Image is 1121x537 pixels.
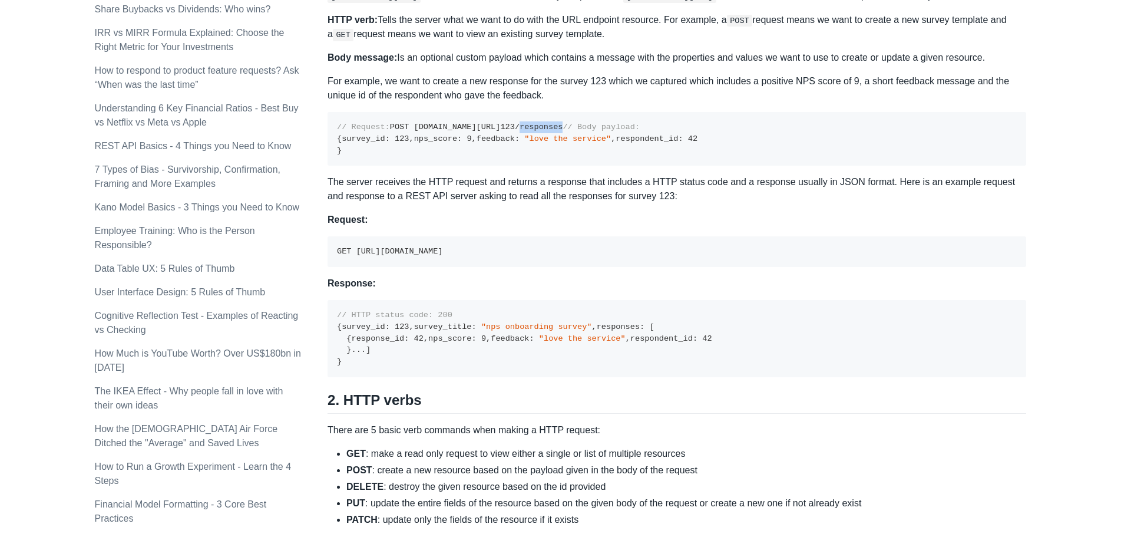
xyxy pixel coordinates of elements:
[500,123,514,131] span: 123
[626,334,630,343] span: ,
[346,482,383,492] strong: DELETE
[346,449,366,459] strong: GET
[337,123,697,154] code: POST [DOMAIN_NAME][URL] /responses survey_id nps_score feedback respondent_id
[95,226,255,250] a: Employee Training: Who is the Person Responsible?
[328,52,397,62] strong: Body message:
[385,134,390,143] span: :
[95,311,299,335] a: Cognitive Reflection Test - Examples of Reacting vs Checking
[524,134,611,143] span: "love the service"
[95,348,301,373] a: How Much is YouTube Worth? Over US$180bn in [DATE]
[688,134,697,143] span: 42
[95,462,292,486] a: How to Run a Growth Experiment - Learn the 4 Steps
[395,134,409,143] span: 123
[346,496,1026,510] li: : update the entire fields of the resource based on the given body of the request or create a new...
[95,103,299,127] a: Understanding 6 Key Financial Ratios - Best Buy vs Netflix vs Meta vs Apple
[95,202,299,212] a: Kano Model Basics - 3 Things you Need to Know
[346,480,1026,494] li: : destroy the given resource based on the id provided
[346,498,365,508] strong: PUT
[346,515,378,525] strong: PATCH
[346,465,372,475] strong: POST
[95,263,235,274] a: Data Table UX: 5 Rules of Thumb
[95,424,278,448] a: How the [DEMOGRAPHIC_DATA] Air Force Ditched the "Average" and Saved Lives
[592,322,597,331] span: ,
[414,334,424,343] span: 42
[346,447,1026,461] li: : make a read only request to view either a single or list of multiple resources
[333,29,353,41] code: GET
[328,15,378,25] strong: HTTP verb:
[486,334,491,343] span: ,
[95,141,292,151] a: REST API Basics - 4 Things you Need to Know
[649,322,654,331] span: [
[328,13,1026,42] p: Tells the server what we want to do with the URL endpoint resource. For example, a request means ...
[366,345,371,354] span: ]
[337,322,342,331] span: {
[424,334,428,343] span: ,
[337,146,342,155] span: }
[404,334,409,343] span: :
[337,123,390,131] span: // Request:
[346,463,1026,477] li: : create a new resource based on the payload given in the body of the request
[702,334,712,343] span: 42
[346,334,351,343] span: {
[337,134,342,143] span: {
[95,65,299,90] a: How to respond to product feature requests? Ask “When was the last time”
[328,51,1026,65] p: Is an optional custom payload which contains a message with the properties and values we want to ...
[95,287,266,297] a: User Interface Design: 5 Rules of Thumb
[346,513,1026,527] li: : update only the fields of the resource if it exists
[328,423,1026,437] p: There are 5 basic verb commands when making a HTTP request:
[727,15,753,27] code: POST
[395,322,409,331] span: 123
[467,134,471,143] span: 9
[529,334,534,343] span: :
[337,311,452,319] span: // HTTP status code: 200
[337,247,442,256] code: GET [URL][DOMAIN_NAME]
[539,334,626,343] span: "love the service"
[95,499,267,523] a: Financial Model Formatting - 3 Core Best Practices
[678,134,683,143] span: :
[95,386,283,410] a: The IKEA Effect - Why people fall in love with their own ideas
[95,164,280,189] a: 7 Types of Bias - Survivorship, Confirmation, Framing and More Examples
[409,134,414,143] span: ,
[472,334,477,343] span: :
[328,215,368,225] strong: Request:
[346,345,351,354] span: }
[409,322,414,331] span: ,
[95,4,271,14] a: Share Buybacks vs Dividends: Who wins?
[328,175,1026,203] p: The server receives the HTTP request and returns a response that includes a HTTP status code and ...
[481,322,592,331] span: "nps onboarding survey"
[472,322,477,331] span: :
[481,334,486,343] span: 9
[328,278,376,288] strong: Response:
[328,391,1026,414] h2: 2. HTTP verbs
[472,134,477,143] span: ,
[95,28,285,52] a: IRR vs MIRR Formula Explained: Choose the Right Metric for Your Investments
[563,123,640,131] span: // Body payload:
[337,311,712,366] code: survey_id survey_title responses response_id nps_score feedback respondent_id ...
[457,134,462,143] span: :
[640,322,644,331] span: :
[328,74,1026,103] p: For example, we want to create a new response for the survey 123 which we captured which includes...
[515,134,520,143] span: :
[611,134,616,143] span: ,
[385,322,390,331] span: :
[337,357,342,366] span: }
[693,334,697,343] span: :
